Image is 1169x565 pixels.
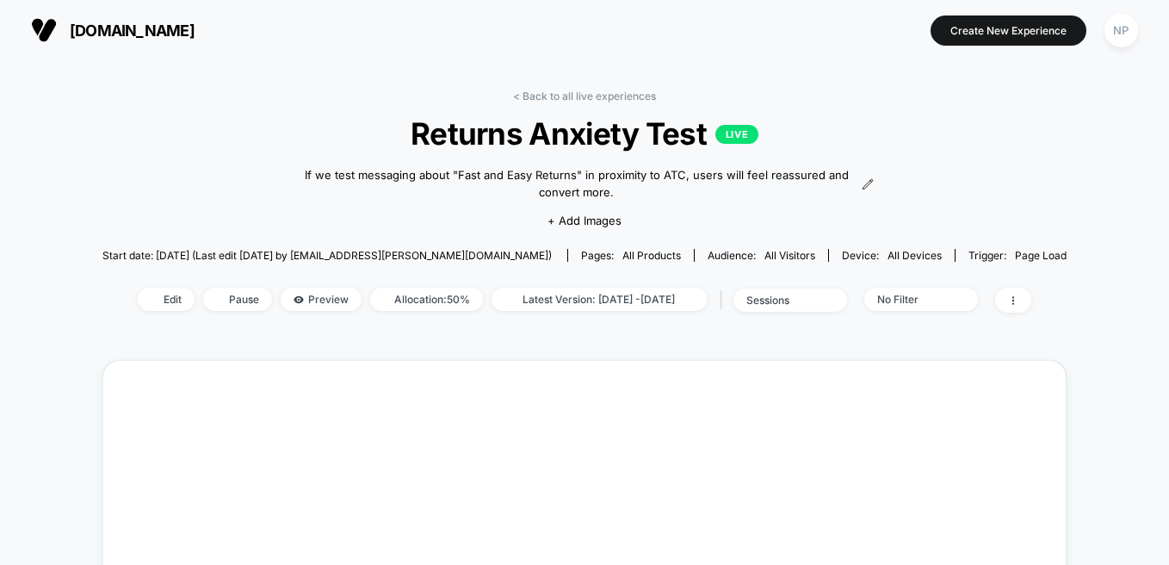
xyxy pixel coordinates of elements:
[547,214,622,227] span: + Add Images
[31,17,57,43] img: Visually logo
[581,249,681,262] div: Pages:
[492,288,707,311] span: Latest Version: [DATE] - [DATE]
[715,288,733,313] span: |
[931,16,1086,46] button: Create New Experience
[151,115,1018,152] span: Returns Anxiety Test
[138,288,195,311] span: Edit
[281,288,362,311] span: Preview
[746,294,815,307] div: sessions
[1104,14,1138,47] div: NP
[513,90,656,102] a: < Back to all live experiences
[26,16,200,44] button: [DOMAIN_NAME]
[1099,13,1143,48] button: NP
[877,293,946,306] div: No Filter
[715,125,758,144] p: LIVE
[70,22,195,40] span: [DOMAIN_NAME]
[708,249,815,262] div: Audience:
[828,249,955,262] span: Device:
[1015,249,1067,262] span: Page Load
[203,288,272,311] span: Pause
[370,288,483,311] span: Allocation: 50%
[764,249,815,262] span: All Visitors
[888,249,942,262] span: all devices
[102,249,552,262] span: Start date: [DATE] (Last edit [DATE] by [EMAIL_ADDRESS][PERSON_NAME][DOMAIN_NAME])
[968,249,1067,262] div: Trigger:
[295,167,857,201] span: If we test messaging about "Fast and Easy Returns" in proximity to ATC, users will feel reassured...
[622,249,681,262] span: all products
